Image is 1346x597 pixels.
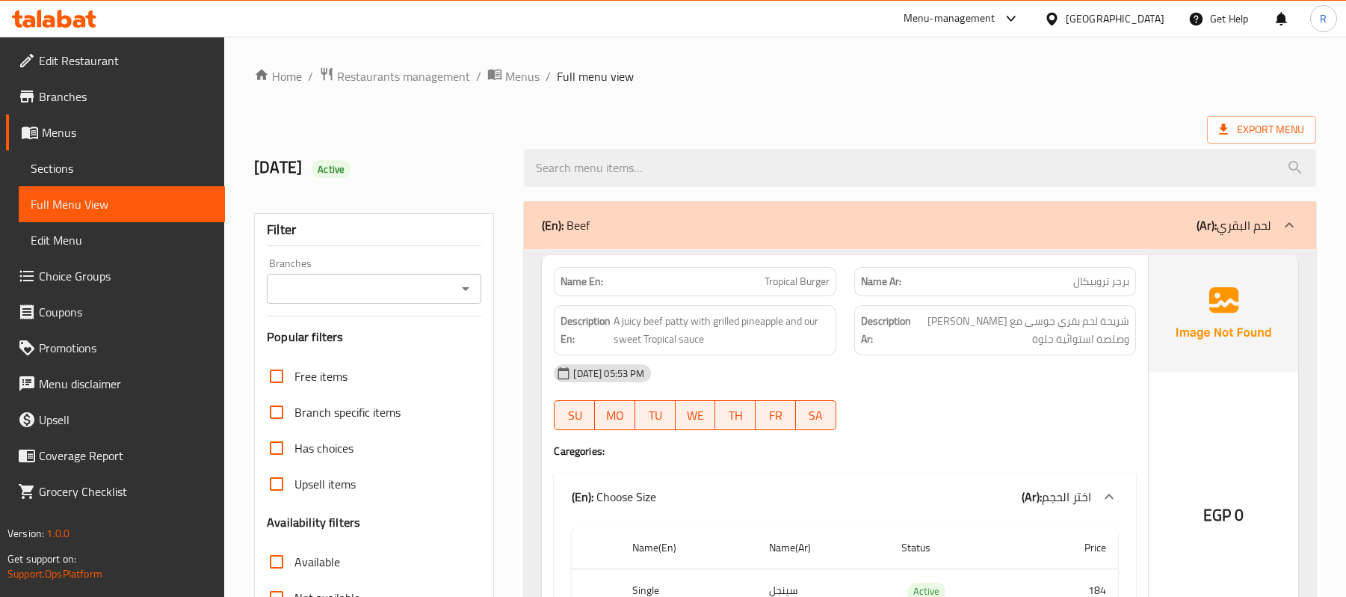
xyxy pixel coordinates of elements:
span: Upsell items [294,475,356,493]
a: Branches [6,79,225,114]
b: (En): [542,214,564,236]
th: Name(En) [620,527,757,569]
b: (Ar): [1022,486,1042,508]
div: Menu-management [904,10,995,28]
button: FR [756,400,796,430]
button: Open [455,278,476,299]
a: Promotions [6,330,225,366]
span: Restaurants management [337,67,470,85]
span: شريحة لحم بقري جوسى مع أناناس مشوي وصلصة استوائية حلوة [914,312,1129,349]
b: (En): [572,486,593,508]
button: MO [595,400,635,430]
span: Version: [7,524,44,543]
button: SA [796,400,836,430]
span: MO [601,405,629,426]
button: TU [635,400,676,430]
a: Coverage Report [6,438,225,474]
span: Sections [31,159,213,177]
p: لحم البقري [1197,216,1271,234]
span: TH [721,405,750,426]
strong: Name Ar: [861,274,901,290]
span: TU [641,405,670,426]
span: Promotions [39,339,213,357]
strong: Description En: [561,312,611,349]
div: Filter [267,214,481,246]
span: [DATE] 05:53 PM [567,367,650,381]
nav: breadcrumb [254,67,1316,86]
a: Menus [6,114,225,150]
span: Get support on: [7,549,76,569]
a: Upsell [6,402,225,438]
h4: Caregories: [554,444,1136,459]
img: Ae5nvW7+0k+MAAAAAElFTkSuQmCC [1149,255,1298,372]
a: Full Menu View [19,186,225,222]
strong: Description Ar: [861,312,911,349]
a: Edit Menu [19,222,225,258]
button: TH [715,400,756,430]
span: EGP [1203,500,1231,530]
span: Full Menu View [31,195,213,213]
span: برجر تروبيكال [1073,274,1129,290]
h3: Popular filters [267,328,481,346]
span: WE [682,405,710,426]
a: Menu disclaimer [6,366,225,402]
span: Branch specific items [294,403,401,421]
strong: Name En: [561,274,603,290]
span: اختر الحجم [1042,486,1091,508]
span: 0 [1235,500,1244,530]
span: Available [294,553,340,571]
th: Name(Ar) [757,527,889,569]
span: Coverage Report [39,447,213,465]
span: Coupons [39,303,213,321]
a: Choice Groups [6,258,225,294]
a: Home [254,67,302,85]
a: Support.OpsPlatform [7,564,102,584]
b: (Ar): [1197,214,1217,236]
span: Upsell [39,411,213,429]
li: / [308,67,313,85]
span: Edit Restaurant [39,52,213,70]
span: Menu disclaimer [39,375,213,393]
p: Beef [542,216,590,234]
span: Free items [294,367,348,385]
button: SU [554,400,595,430]
span: R [1320,10,1327,27]
span: Grocery Checklist [39,483,213,500]
span: Export Menu [1219,120,1304,139]
span: Edit Menu [31,231,213,249]
div: [GEOGRAPHIC_DATA] [1066,10,1164,27]
button: WE [676,400,716,430]
li: / [476,67,481,85]
span: Menus [42,123,213,141]
th: Price [1026,527,1118,569]
span: Active [312,162,351,177]
span: Full menu view [557,67,634,85]
span: Choice Groups [39,267,213,285]
li: / [546,67,551,85]
span: 1.0.0 [46,524,70,543]
div: (En): Choose Size(Ar):اختر الحجم [554,473,1136,521]
a: Menus [487,67,540,86]
span: A juicy beef patty with grilled pineapple and our sweet Tropical sauce [614,312,829,349]
input: search [524,149,1316,187]
th: Status [889,527,1026,569]
span: Export Menu [1207,116,1316,144]
span: Branches [39,88,213,105]
h3: Availability filters [267,514,360,531]
span: Has choices [294,439,354,457]
span: SU [561,405,589,426]
a: Sections [19,150,225,186]
a: Coupons [6,294,225,330]
a: Restaurants management [319,67,470,86]
span: SA [802,405,830,426]
div: (En): Beef(Ar):لحم البقري [524,201,1316,249]
span: FR [762,405,790,426]
h2: [DATE] [254,156,506,179]
a: Edit Restaurant [6,43,225,79]
p: Choose Size [572,488,656,506]
a: Grocery Checklist [6,474,225,509]
span: Menus [505,67,540,85]
span: Tropical Burger [765,274,830,290]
